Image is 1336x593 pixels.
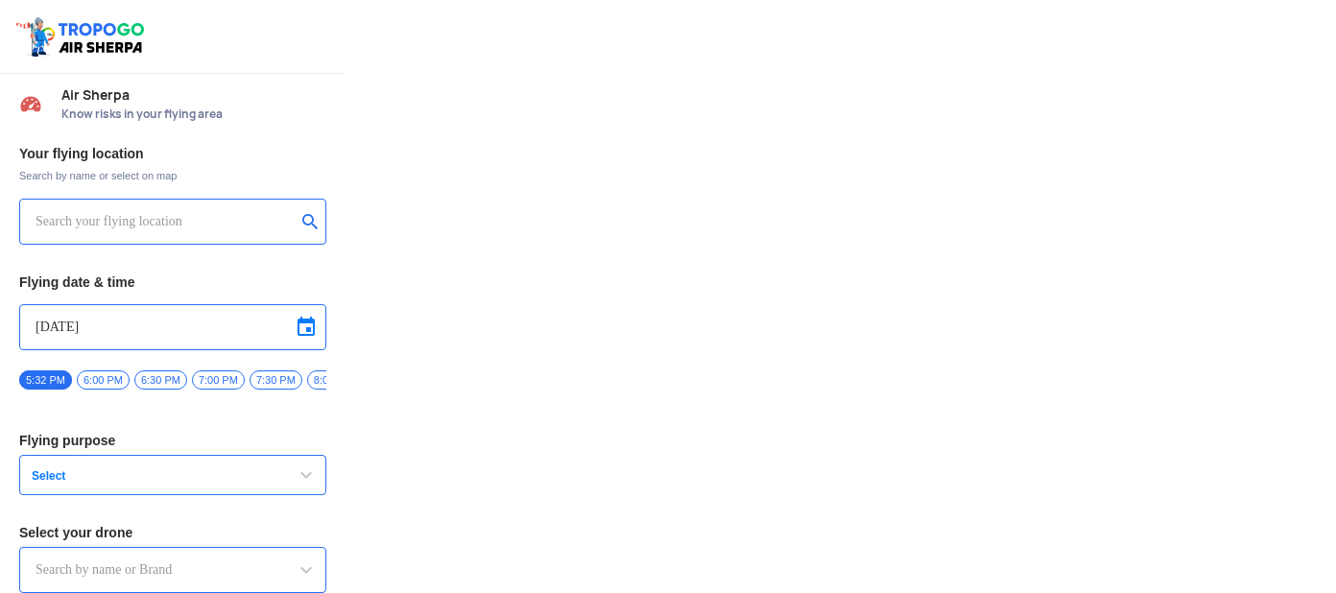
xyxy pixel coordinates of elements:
h3: Flying purpose [19,434,326,447]
span: Know risks in your flying area [61,107,326,122]
span: 7:00 PM [192,370,245,390]
span: Select [24,468,264,484]
h3: Flying date & time [19,275,326,289]
span: 6:30 PM [134,370,187,390]
h3: Select your drone [19,526,326,539]
span: 5:32 PM [19,370,72,390]
img: Risk Scores [19,92,42,115]
span: 6:00 PM [77,370,130,390]
span: 7:30 PM [250,370,302,390]
input: Search by name or Brand [36,558,310,581]
input: Search your flying location [36,210,296,233]
span: 8:00 PM [307,370,360,390]
button: Select [19,455,326,495]
input: Select Date [36,316,310,339]
h3: Your flying location [19,147,326,160]
span: Air Sherpa [61,87,326,103]
img: ic_tgdronemaps.svg [14,14,151,59]
span: Search by name or select on map [19,168,326,183]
